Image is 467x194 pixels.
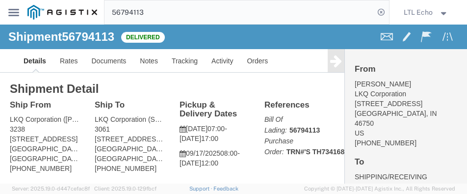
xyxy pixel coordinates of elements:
[213,186,238,192] a: Feedback
[304,185,455,193] span: Copyright © [DATE]-[DATE] Agistix Inc., All Rights Reserved
[94,186,156,192] span: Client: 2025.19.0-129fbcf
[404,7,433,18] span: LTL Echo
[104,0,374,24] input: Search for shipment number, reference number
[403,6,453,18] button: LTL Echo
[27,5,97,20] img: logo
[12,186,90,192] span: Server: 2025.19.0-d447cefac8f
[189,186,214,192] a: Support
